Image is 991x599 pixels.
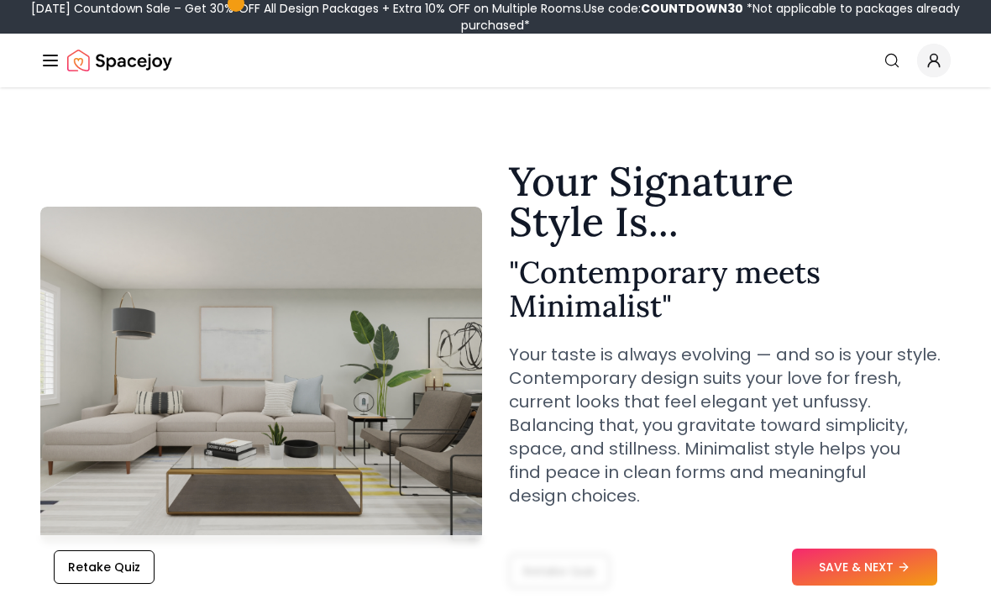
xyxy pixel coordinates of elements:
[67,44,172,77] a: Spacejoy
[509,343,951,507] p: Your taste is always evolving — and so is your style. Contemporary design suits your love for fre...
[792,549,937,586] button: SAVE & NEXT
[40,34,951,87] nav: Global
[40,207,482,543] img: Contemporary meets Minimalist Style Example
[509,255,951,323] h2: " Contemporary meets Minimalist "
[509,161,951,242] h1: Your Signature Style Is...
[54,550,155,584] button: Retake Quiz
[67,44,172,77] img: Spacejoy Logo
